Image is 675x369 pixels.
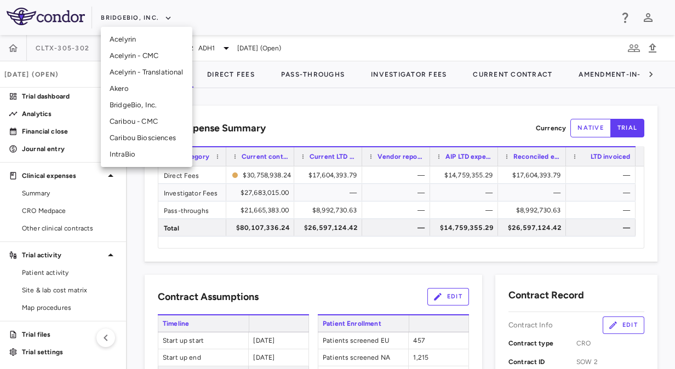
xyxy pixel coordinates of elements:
[101,130,192,146] li: Caribou Biosciences
[101,31,192,48] li: Acelyrin
[101,64,192,80] li: Acelyrin - Translational
[101,80,192,97] li: Akero
[101,48,192,64] li: Acelyrin - CMC
[101,146,192,163] li: IntraBio
[101,27,192,167] ul: Menu
[101,113,192,130] li: Caribou - CMC
[101,97,192,113] li: BridgeBio, Inc.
